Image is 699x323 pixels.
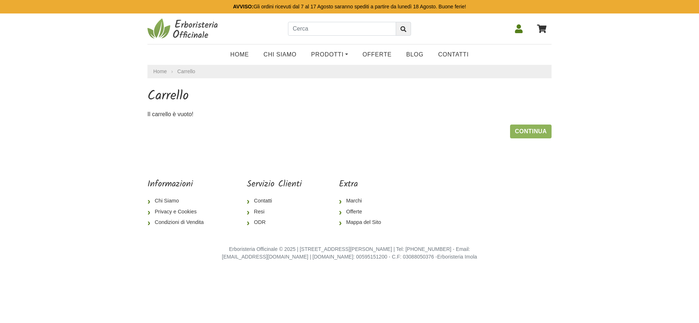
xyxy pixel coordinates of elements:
[288,22,396,36] input: Cerca
[147,179,209,190] h5: Informazioni
[147,88,552,104] h1: Carrello
[147,206,209,217] a: Privacy e Cookies
[399,47,431,62] a: Blog
[247,217,302,228] a: ODR
[304,47,355,62] a: Prodotti
[339,196,387,206] a: Marchi
[339,206,387,217] a: Offerte
[424,179,552,205] iframe: fb:page Facebook Social Plugin
[247,206,302,217] a: Resi
[339,179,387,190] h5: Extra
[247,196,302,206] a: Contatti
[233,3,466,11] p: Gli ordini ricevuti dal 7 al 17 Agosto saranno spediti a partire da lunedì 18 Agosto. Buone ferie!
[247,179,302,190] h5: Servizio Clienti
[177,68,195,74] a: Carrello
[153,68,167,75] a: Home
[147,217,209,228] a: Condizioni di Vendita
[233,4,254,9] b: AVVISO:
[147,196,209,206] a: Chi Siamo
[355,47,399,62] a: OFFERTE
[222,246,477,260] small: Erboristeria Officinale © 2025 | [STREET_ADDRESS][PERSON_NAME] | Tel: [PHONE_NUMBER] - Email: [EM...
[147,110,552,119] p: Il carrello è vuoto!
[147,65,552,78] nav: breadcrumb
[437,254,477,260] a: Erboristeria Imola
[510,125,552,138] a: Continua
[256,47,304,62] a: Chi Siamo
[223,47,256,62] a: Home
[431,47,476,62] a: Contatti
[147,18,220,40] img: Erboristeria Officinale
[339,217,387,228] a: Mappa del Sito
